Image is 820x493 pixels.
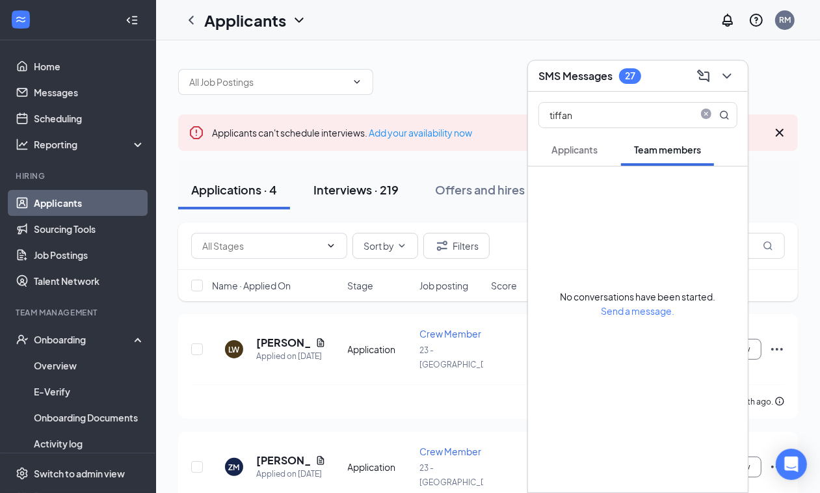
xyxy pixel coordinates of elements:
div: Applied on [DATE] [256,468,326,481]
div: Application [348,343,412,356]
svg: Error [189,125,204,140]
svg: Ellipses [769,341,785,357]
div: ZM [229,462,240,473]
svg: ChevronDown [397,241,407,251]
span: Name · Applied On [212,279,291,292]
button: ChevronDown [717,66,737,87]
span: 23 - [GEOGRAPHIC_DATA] [419,345,502,369]
a: Scheduling [34,105,145,131]
span: No conversations have been started. [561,291,716,302]
div: Applied on [DATE] [256,350,326,363]
button: Sort byChevronDown [352,233,418,259]
div: Hiring [16,170,142,181]
input: All Job Postings [189,75,347,89]
a: Activity log [34,431,145,457]
svg: Info [774,396,785,406]
span: Stage [348,279,374,292]
a: Add your availability now [369,127,472,139]
span: Score [491,279,517,292]
div: Application [348,460,412,473]
span: Applicants [551,144,598,155]
svg: MagnifyingGlass [719,110,730,120]
button: Filter Filters [423,233,490,259]
span: Sort by [364,241,394,250]
a: E-Verify [34,379,145,405]
div: Applications · 4 [191,181,277,198]
div: Interviews · 219 [313,181,399,198]
span: Applicants can't schedule interviews. [212,127,472,139]
a: Overview [34,353,145,379]
h1: Applicants [204,9,286,31]
input: Search team member [539,103,693,127]
div: Offers and hires · 174 [435,181,551,198]
svg: Notifications [720,12,735,28]
svg: ChevronLeft [183,12,199,28]
span: close-circle [698,109,714,122]
h5: [PERSON_NAME] [256,336,310,350]
div: LW [229,344,240,355]
span: Send a message. [602,305,675,317]
svg: ComposeMessage [696,68,711,84]
span: Job posting [419,279,468,292]
svg: WorkstreamLogo [14,13,27,26]
svg: ChevronDown [719,68,735,84]
svg: Filter [434,238,450,254]
a: Job Postings [34,242,145,268]
span: Crew Member [419,446,481,457]
svg: MagnifyingGlass [763,241,773,251]
div: Onboarding [34,333,134,346]
a: Sourcing Tools [34,216,145,242]
a: Talent Network [34,268,145,294]
a: Home [34,53,145,79]
div: Reporting [34,138,146,151]
span: 23 - [GEOGRAPHIC_DATA] [419,463,502,487]
button: ComposeMessage [693,66,714,87]
svg: UserCheck [16,333,29,346]
div: Switch to admin view [34,467,125,480]
a: Onboarding Documents [34,405,145,431]
input: All Stages [202,239,321,253]
a: Messages [34,79,145,105]
svg: Ellipses [769,459,785,475]
div: Open Intercom Messenger [776,449,807,480]
svg: QuestionInfo [748,12,764,28]
span: close-circle [698,109,714,119]
h5: [PERSON_NAME] [256,453,310,468]
svg: Collapse [126,14,139,27]
svg: ChevronDown [326,241,336,251]
svg: Settings [16,467,29,480]
svg: Document [315,338,326,348]
svg: Document [315,455,326,466]
svg: Cross [772,125,787,140]
svg: Analysis [16,138,29,151]
span: Crew Member [419,328,481,340]
svg: ChevronDown [352,77,362,87]
div: Team Management [16,307,142,318]
div: 27 [625,70,635,81]
a: Applicants [34,190,145,216]
h3: SMS Messages [538,69,613,83]
svg: ChevronDown [291,12,307,28]
span: Team members [634,144,701,155]
div: RM [779,14,791,25]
